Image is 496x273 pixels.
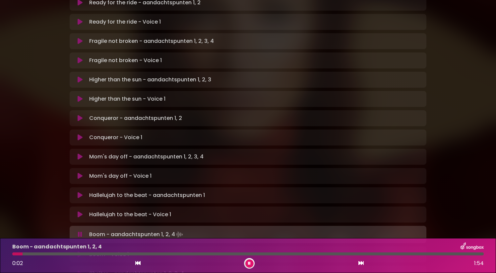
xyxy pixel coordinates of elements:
p: Boom - aandachtspunten 1, 2, 4 [12,243,102,251]
p: Conqueror - aandachtspunten 1, 2 [89,114,182,122]
p: Higher than the sun - aandachtspunten 1, 2, 3 [89,76,211,84]
p: Fragile not broken - aandachtspunten 1, 2, 3, 4 [89,37,214,45]
p: Mom's day off - Voice 1 [89,172,152,180]
span: 1:54 [474,259,484,267]
p: Boom - aandachtspunten 1, 2, 4 [89,230,184,239]
span: 0:02 [12,259,23,267]
p: Hallelujah to the beat - aandachtspunten 1 [89,191,205,199]
p: Ready for the ride - Voice 1 [89,18,161,26]
p: Mom's day off - aandachtspunten 1, 2, 3, 4 [89,153,204,161]
p: Higher than the sun - Voice 1 [89,95,165,103]
p: Hallelujah to the beat - Voice 1 [89,211,171,219]
img: songbox-logo-white.png [461,242,484,251]
p: Conqueror - Voice 1 [89,134,142,141]
img: waveform4.gif [175,230,184,239]
p: Fragile not broken - Voice 1 [89,56,162,64]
